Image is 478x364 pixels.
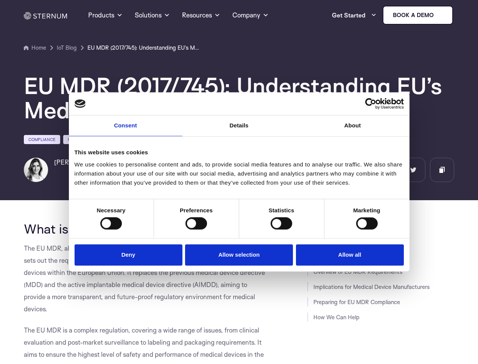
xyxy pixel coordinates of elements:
h6: [PERSON_NAME] [54,158,107,167]
p: The EU MDR, also known as Regulation (EU) 2017/745, is a regulatory framework that sets out the r... [24,242,270,315]
a: Preparing for EU MDR Compliance [313,298,400,306]
a: Details [182,115,296,136]
strong: Marketing [353,207,380,213]
a: Overview of EU MDR Requirements [313,268,402,275]
img: logo [75,99,86,108]
img: Shlomit Cymbalista [24,158,48,182]
a: About [296,115,409,136]
a: Compliance [24,135,60,144]
a: Implications for Medical Device Manufacturers [313,283,430,290]
a: Products [88,2,123,29]
button: Allow selection [185,244,293,266]
strong: Statistics [269,207,294,213]
a: Get Started [332,8,377,23]
a: Consent [69,115,182,136]
img: sternum iot [437,12,443,18]
a: Company [232,2,269,29]
a: Home [24,43,46,52]
a: How We Can Help [313,314,360,321]
a: Solutions [135,2,170,29]
button: Allow all [296,244,404,266]
strong: Preferences [180,207,213,213]
button: Deny [75,244,182,266]
a: Usercentrics Cookiebot - opens in a new window [338,98,404,109]
div: We use cookies to personalise content and ads, to provide social media features and to analyse ou... [75,160,404,187]
a: Book a demo [383,6,453,25]
a: Resources [182,2,220,29]
div: This website uses cookies [75,148,404,157]
h2: What is EU MDR [24,221,270,236]
h1: EU MDR (2017/745): Understanding EU’s Medical Device Regulation [24,74,454,122]
strong: Necessary [97,207,126,213]
a: EU MDR (2017/745): Understanding EU’s Medical Device Regulation [87,43,201,52]
a: Fundamentals [63,135,106,144]
a: IoT Blog [57,43,77,52]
